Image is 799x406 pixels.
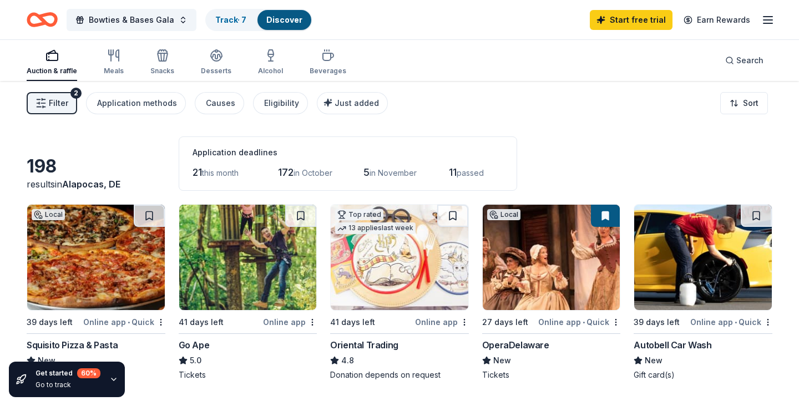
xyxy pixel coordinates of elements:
span: this month [202,168,239,177]
div: Application deadlines [193,146,503,159]
span: 4.8 [341,354,354,367]
span: • [128,318,130,327]
div: Autobell Car Wash [634,338,711,352]
div: 2 [70,88,82,99]
div: 13 applies last week [335,222,416,234]
span: • [735,318,737,327]
span: 5.0 [190,354,201,367]
a: Image for Squisito Pizza & PastaLocal39 days leftOnline app•QuickSquisito Pizza & PastaNewFood, g... [27,204,165,380]
span: Alapocas, DE [62,179,120,190]
span: New [493,354,511,367]
div: Tickets [179,369,317,380]
img: Image for Autobell Car Wash [634,205,772,310]
img: Image for OperaDelaware [483,205,620,310]
div: Online app Quick [83,315,165,329]
div: Online app [415,315,469,329]
div: results [27,177,165,191]
div: Go Ape [179,338,210,352]
button: Search [716,49,772,72]
a: Home [27,7,58,33]
div: Desserts [201,67,231,75]
span: Just added [335,98,379,108]
a: Image for Autobell Car Wash39 days leftOnline app•QuickAutobell Car WashNewGift card(s) [634,204,772,380]
div: 39 days left [27,316,73,329]
div: Tickets [482,369,621,380]
button: Causes [195,92,244,114]
button: Eligibility [253,92,308,114]
button: Sort [720,92,768,114]
button: Desserts [201,44,231,81]
span: Filter [49,97,68,110]
a: Image for Oriental TradingTop rated13 applieslast week41 days leftOnline appOriental Trading4.8Do... [330,204,469,380]
a: Image for Go Ape41 days leftOnline appGo Ape5.0Tickets [179,204,317,380]
div: Application methods [97,97,177,110]
div: Beverages [310,67,346,75]
div: Get started [36,368,100,378]
span: 21 [193,166,202,178]
div: Go to track [36,380,100,389]
button: Meals [104,44,124,81]
div: 39 days left [634,316,680,329]
div: Alcohol [258,67,283,75]
img: Image for Go Ape [179,205,317,310]
div: Online app [263,315,317,329]
div: Top rated [335,209,383,220]
div: Squisito Pizza & Pasta [27,338,118,352]
span: in October [294,168,332,177]
div: Snacks [150,67,174,75]
img: Image for Squisito Pizza & Pasta [27,205,165,310]
a: Discover [266,15,302,24]
div: 41 days left [179,316,224,329]
div: 41 days left [330,316,375,329]
div: Online app Quick [690,315,772,329]
div: Eligibility [264,97,299,110]
span: Sort [743,97,758,110]
button: Beverages [310,44,346,81]
div: Online app Quick [538,315,620,329]
span: in [55,179,120,190]
a: Earn Rewards [677,10,757,30]
span: Search [736,54,763,67]
div: Oriental Trading [330,338,398,352]
div: Local [487,209,520,220]
span: 5 [363,166,370,178]
div: Auction & raffle [27,67,77,75]
img: Image for Oriental Trading [331,205,468,310]
button: Bowties & Bases Gala [67,9,196,31]
span: 11 [449,166,457,178]
button: Alcohol [258,44,283,81]
span: 172 [278,166,294,178]
button: Application methods [86,92,186,114]
a: Start free trial [590,10,672,30]
button: Track· 7Discover [205,9,312,31]
div: 27 days left [482,316,528,329]
span: New [645,354,663,367]
button: Filter2 [27,92,77,114]
div: Gift card(s) [634,369,772,380]
div: 60 % [77,368,100,378]
button: Snacks [150,44,174,81]
div: Donation depends on request [330,369,469,380]
span: Bowties & Bases Gala [89,13,174,27]
span: • [583,318,585,327]
span: in November [370,168,417,177]
a: Track· 7 [215,15,246,24]
div: 198 [27,155,165,177]
a: Image for OperaDelawareLocal27 days leftOnline app•QuickOperaDelawareNewTickets [482,204,621,380]
button: Just added [317,92,388,114]
div: OperaDelaware [482,338,549,352]
div: Causes [206,97,235,110]
span: passed [457,168,484,177]
div: Meals [104,67,124,75]
button: Auction & raffle [27,44,77,81]
div: Local [32,209,65,220]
